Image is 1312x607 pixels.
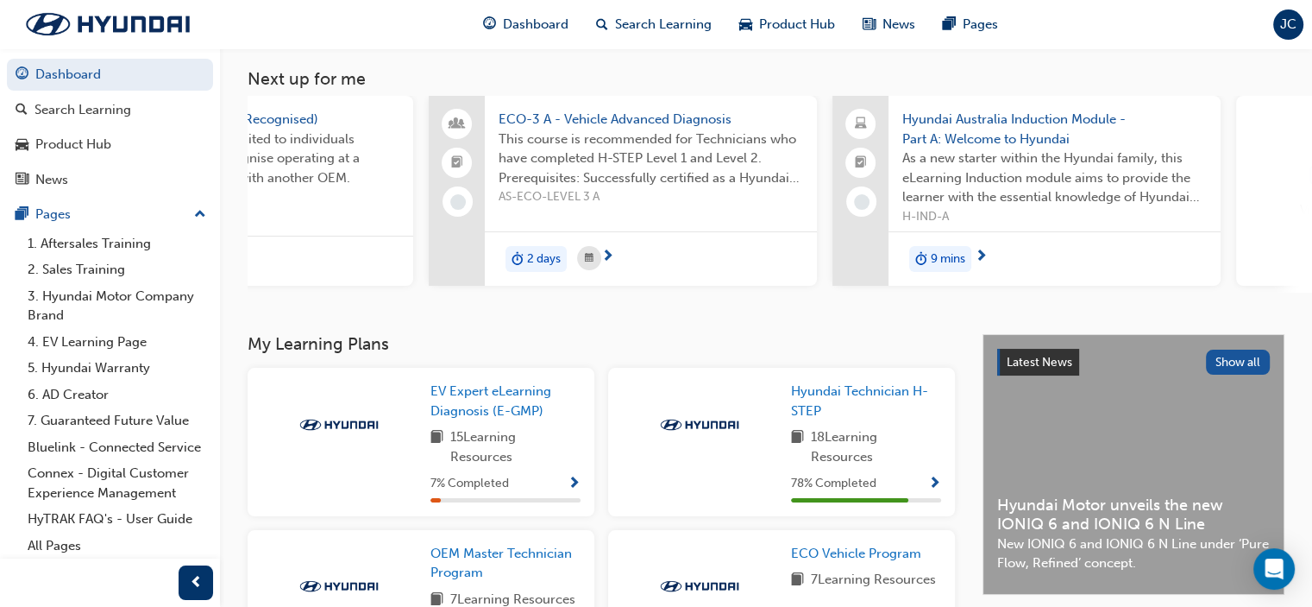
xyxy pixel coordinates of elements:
a: 2. Sales Training [21,256,213,283]
span: 7 Learning Resources [811,570,936,591]
span: car-icon [16,137,28,153]
span: Hyundai Technician H-STEP [791,383,928,419]
span: search-icon [596,14,608,35]
a: guage-iconDashboard [469,7,582,42]
span: search-icon [16,103,28,118]
button: Show Progress [568,473,581,495]
a: 1. Aftersales Training [21,231,213,257]
span: people-icon [451,113,463,136]
h3: My Learning Plans [248,334,955,354]
span: next-icon [601,250,614,265]
span: laptop-icon [855,113,867,136]
span: booktick-icon [451,152,463,174]
a: Latest NewsShow all [997,349,1270,376]
a: News [7,164,213,196]
span: AS-OEMMT [95,187,399,207]
a: HyTRAK FAQ's - User Guide [21,506,213,533]
span: JC [1280,15,1296,35]
a: Latest NewsShow allHyundai Motor unveils the new IONIQ 6 and IONIQ 6 N LineNew IONIQ 6 and IONIQ ... [982,334,1284,595]
span: OEM Master Technician (Recognised) [95,110,399,130]
button: Pages [7,199,213,231]
a: news-iconNews [849,7,929,42]
span: EV Expert eLearning Diagnosis (E-GMP) [430,383,551,419]
div: Search Learning [35,100,131,120]
span: learningRecordVerb_NONE-icon [854,194,869,210]
a: ECO Vehicle Program [791,544,928,564]
button: JC [1273,9,1303,40]
span: next-icon [975,250,988,265]
a: Hyundai Australia Induction Module - Part A: Welcome to HyundaiAs a new starter within the Hyunda... [832,96,1221,286]
a: All Pages [21,533,213,560]
span: news-icon [863,14,876,35]
span: car-icon [739,14,752,35]
span: book-icon [430,427,443,466]
span: This course is recommended for Technicians who have completed H-STEP Level 1 and Level 2. Prerequ... [499,130,803,188]
img: Trak [652,578,747,595]
span: 78 % Completed [791,474,876,494]
a: 3. Hyundai Motor Company Brand [21,283,213,329]
span: Show Progress [928,477,941,492]
span: This resource will be credited to individuals academic record to recognise operating at a Master ... [95,130,399,188]
span: prev-icon [190,572,203,594]
h3: Next up for me [220,69,1312,89]
span: pages-icon [943,14,956,35]
span: book-icon [791,570,804,591]
span: book-icon [791,427,804,466]
span: Product Hub [759,15,835,35]
span: News [882,15,915,35]
a: Connex - Digital Customer Experience Management [21,460,213,506]
span: Search Learning [615,15,712,35]
button: Show all [1206,350,1271,375]
a: EV Expert eLearning Diagnosis (E-GMP) [430,382,581,420]
span: Hyundai Australia Induction Module - Part A: Welcome to Hyundai [902,110,1207,149]
a: OEM Master Technician Program [430,544,581,583]
a: car-iconProduct Hub [725,7,849,42]
a: 5. Hyundai Warranty [21,355,213,382]
a: search-iconSearch Learning [582,7,725,42]
a: 4. EV Learning Page [21,329,213,356]
span: news-icon [16,173,28,188]
span: duration-icon [915,248,927,270]
div: Open Intercom Messenger [1253,548,1295,590]
img: Trak [9,6,207,42]
a: Dashboard [7,59,213,91]
span: AS-ECO-LEVEL 3 A [499,187,803,207]
span: As a new starter within the Hyundai family, this eLearning Induction module aims to provide the l... [902,149,1207,207]
span: ECO-3 A - Vehicle Advanced Diagnosis [499,110,803,130]
span: calendar-icon [585,248,593,269]
div: News [35,170,68,190]
div: Product Hub [35,135,111,155]
span: Latest News [1007,355,1072,370]
img: Trak [292,416,386,433]
a: Search Learning [7,94,213,126]
span: New IONIQ 6 and IONIQ 6 N Line under ‘Pure Flow, Refined’ concept. [997,534,1270,573]
img: Trak [652,416,747,433]
span: 18 Learning Resources [811,427,941,466]
span: 7 % Completed [430,474,509,494]
span: guage-icon [16,67,28,83]
a: 7. Guaranteed Future Value [21,408,213,434]
div: Pages [35,205,71,224]
span: Dashboard [503,15,568,35]
span: Hyundai Motor unveils the new IONIQ 6 and IONIQ 6 N Line [997,496,1270,534]
span: 2 days [527,250,561,269]
span: learningRecordVerb_NONE-icon [450,194,466,210]
span: duration-icon [512,248,524,270]
a: ECO-3 A - Vehicle Advanced DiagnosisThis course is recommended for Technicians who have completed... [429,96,817,286]
span: ECO Vehicle Program [791,546,921,561]
span: 15 Learning Resources [450,427,581,466]
a: pages-iconPages [929,7,1012,42]
a: Product Hub [7,129,213,161]
a: Bluelink - Connected Service [21,434,213,461]
span: booktick-icon [855,152,867,174]
a: Hyundai Technician H-STEP [791,382,941,420]
span: guage-icon [483,14,496,35]
span: OEM Master Technician Program [430,546,572,581]
a: 6. AD Creator [21,382,213,408]
span: Show Progress [568,477,581,492]
button: DashboardSearch LearningProduct HubNews [7,55,213,199]
span: H-IND-A [902,207,1207,227]
span: up-icon [194,204,206,226]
